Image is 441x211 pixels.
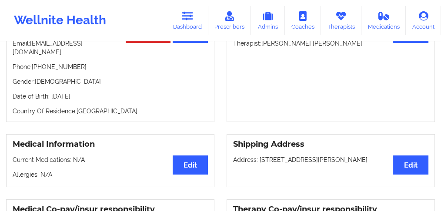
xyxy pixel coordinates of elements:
[13,92,208,101] p: Date of Birth: [DATE]
[208,6,251,35] a: Prescribers
[173,155,208,174] button: Edit
[251,6,285,35] a: Admins
[167,6,208,35] a: Dashboard
[13,39,208,56] p: Email: [EMAIL_ADDRESS][DOMAIN_NAME]
[393,155,428,174] button: Edit
[13,63,208,71] p: Phone: [PHONE_NUMBER]
[233,155,428,164] p: Address: [STREET_ADDRESS][PERSON_NAME]
[13,139,208,149] h3: Medical Information
[13,107,208,115] p: Country Of Residence: [GEOGRAPHIC_DATA]
[406,6,441,35] a: Account
[233,39,428,48] p: Therapist: [PERSON_NAME] [PERSON_NAME]
[285,6,321,35] a: Coaches
[233,139,428,149] h3: Shipping Address
[361,6,406,35] a: Medications
[13,155,208,164] p: Current Medications: N/A
[13,170,208,179] p: Allergies: N/A
[321,6,361,35] a: Therapists
[13,77,208,86] p: Gender: [DEMOGRAPHIC_DATA]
